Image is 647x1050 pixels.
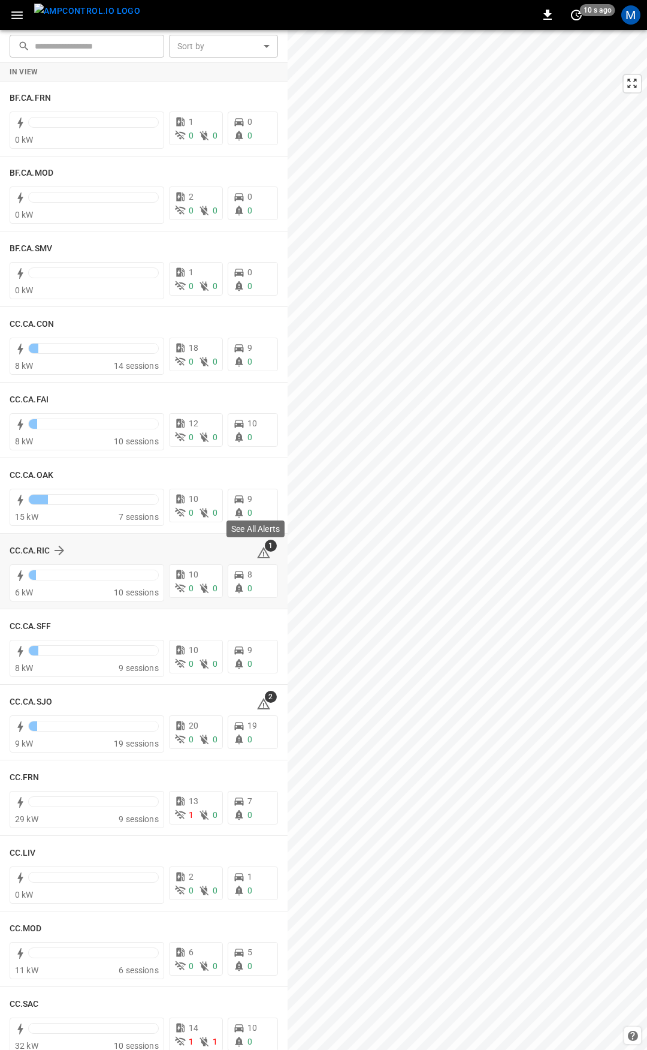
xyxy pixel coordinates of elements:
[189,117,194,127] span: 1
[189,735,194,744] span: 0
[189,570,198,579] span: 10
[189,419,198,428] span: 12
[114,588,159,597] span: 10 sessions
[247,947,252,957] span: 5
[213,961,217,971] span: 0
[114,361,159,371] span: 14 sessions
[580,4,615,16] span: 10 s ago
[34,4,140,19] img: ampcontrol.io logo
[189,1023,198,1033] span: 14
[15,965,38,975] span: 11 kW
[567,5,586,25] button: set refresh interval
[189,267,194,277] span: 1
[189,583,194,593] span: 0
[265,540,277,552] span: 1
[114,437,159,446] span: 10 sessions
[247,494,252,504] span: 9
[15,512,38,522] span: 15 kW
[189,645,198,655] span: 10
[189,131,194,140] span: 0
[213,659,217,669] span: 0
[247,1023,257,1033] span: 10
[288,30,647,1050] canvas: Map
[189,343,198,353] span: 18
[247,1037,252,1046] span: 0
[189,508,194,518] span: 0
[189,494,198,504] span: 10
[15,814,38,824] span: 29 kW
[213,735,217,744] span: 0
[10,771,40,784] h6: CC.FRN
[15,437,34,446] span: 8 kW
[15,361,34,371] span: 8 kW
[189,961,194,971] span: 0
[10,847,36,860] h6: CC.LIV
[189,796,198,806] span: 13
[189,357,194,366] span: 0
[10,696,52,709] h6: CC.CA.SJO
[10,167,53,180] h6: BF.CA.MOD
[247,508,252,518] span: 0
[231,523,280,535] p: See All Alerts
[10,68,38,76] strong: In View
[189,659,194,669] span: 0
[247,810,252,820] span: 0
[15,663,34,673] span: 8 kW
[213,508,217,518] span: 0
[621,5,640,25] div: profile-icon
[189,872,194,881] span: 2
[10,922,42,935] h6: CC.MOD
[247,281,252,291] span: 0
[189,947,194,957] span: 6
[247,721,257,730] span: 19
[213,810,217,820] span: 0
[247,872,252,881] span: 1
[189,192,194,201] span: 2
[189,1037,194,1046] span: 1
[247,796,252,806] span: 7
[247,131,252,140] span: 0
[10,242,52,255] h6: BF.CA.SMV
[247,267,252,277] span: 0
[10,620,51,633] h6: CC.CA.SFF
[10,469,53,482] h6: CC.CA.OAK
[119,814,159,824] span: 9 sessions
[189,810,194,820] span: 1
[213,281,217,291] span: 0
[247,645,252,655] span: 9
[213,131,217,140] span: 0
[213,1037,217,1046] span: 1
[247,419,257,428] span: 10
[189,721,198,730] span: 20
[213,886,217,895] span: 0
[247,206,252,215] span: 0
[15,210,34,219] span: 0 kW
[247,192,252,201] span: 0
[247,357,252,366] span: 0
[247,961,252,971] span: 0
[119,965,159,975] span: 6 sessions
[213,432,217,442] span: 0
[189,432,194,442] span: 0
[247,343,252,353] span: 9
[10,92,51,105] h6: BF.CA.FRN
[15,135,34,145] span: 0 kW
[265,691,277,703] span: 2
[119,512,159,522] span: 7 sessions
[15,739,34,748] span: 9 kW
[247,117,252,127] span: 0
[10,998,39,1011] h6: CC.SAC
[10,393,49,407] h6: CC.CA.FAI
[15,285,34,295] span: 0 kW
[247,886,252,895] span: 0
[15,890,34,899] span: 0 kW
[247,659,252,669] span: 0
[213,206,217,215] span: 0
[10,318,54,331] h6: CC.CA.CON
[213,357,217,366] span: 0
[247,432,252,442] span: 0
[189,886,194,895] span: 0
[119,663,159,673] span: 9 sessions
[247,583,252,593] span: 0
[114,739,159,748] span: 19 sessions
